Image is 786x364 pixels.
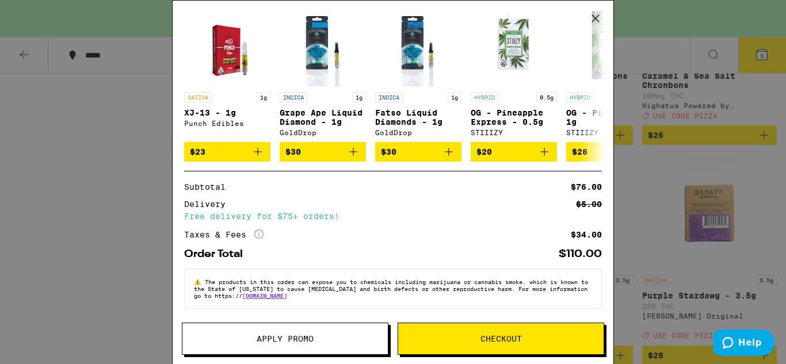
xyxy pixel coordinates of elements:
p: 1g [352,92,366,102]
span: $23 [190,147,205,156]
button: Add to bag [566,142,653,162]
button: Checkout [398,323,604,355]
div: Order Total [184,249,251,259]
div: Subtotal [184,183,234,191]
div: Taxes & Fees [184,229,264,240]
button: Add to bag [375,142,461,162]
button: Add to bag [184,142,270,162]
div: $5.00 [576,200,602,208]
p: XJ-13 - 1g [184,108,270,117]
div: Free delivery for $75+ orders! [184,212,602,220]
span: ⚠️ [194,278,205,285]
p: Grape Ape Liquid Diamond - 1g [280,108,366,127]
p: 1g [448,92,461,102]
button: Add to bag [280,142,366,162]
div: $76.00 [571,183,602,191]
div: STIIIZY [566,129,653,136]
span: The products in this order can expose you to chemicals including marijuana or cannabis smoke, whi... [194,278,588,299]
div: $110.00 [559,249,602,259]
p: Fatso Liquid Diamonds - 1g [375,108,461,127]
span: Apply Promo [257,335,314,343]
span: $30 [285,147,301,156]
p: HYBRID [471,92,498,102]
p: 1g [257,92,270,102]
p: 0.5g [536,92,557,102]
div: Punch Edibles [184,120,270,127]
div: $34.00 [571,231,602,239]
p: INDICA [280,92,307,102]
div: GoldDrop [280,129,366,136]
div: Delivery [184,200,234,208]
div: GoldDrop [375,129,461,136]
a: [DOMAIN_NAME] [242,292,287,299]
span: $30 [381,147,396,156]
p: OG - Pink Acai - 1g [566,108,653,127]
span: $28 [572,147,587,156]
div: STIIIZY [471,129,557,136]
button: Add to bag [471,142,557,162]
p: SATIVA [184,92,212,102]
p: OG - Pineapple Express - 0.5g [471,108,557,127]
iframe: Opens a widget where you can find more information [713,329,774,358]
span: $20 [476,147,492,156]
p: HYBRID [566,92,594,102]
span: Checkout [480,335,522,343]
p: INDICA [375,92,403,102]
button: Apply Promo [182,323,388,355]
